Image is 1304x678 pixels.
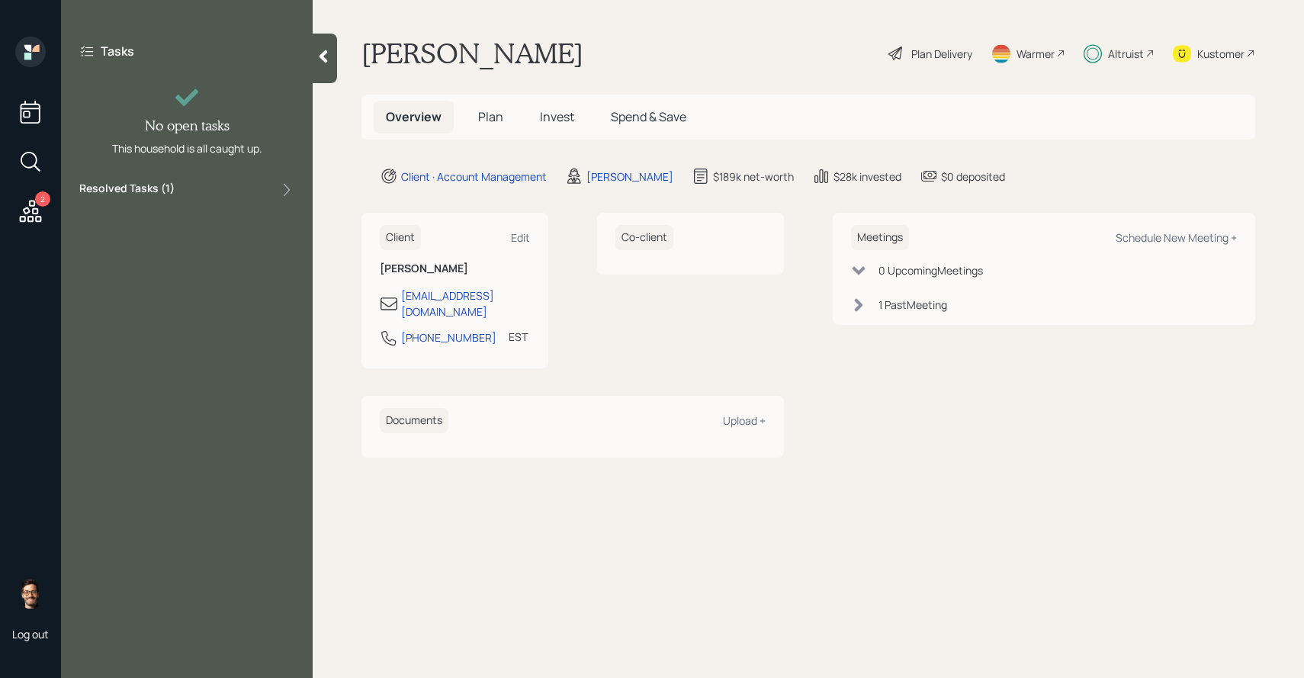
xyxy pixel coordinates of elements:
h1: [PERSON_NAME] [361,37,583,70]
label: Tasks [101,43,134,59]
div: Plan Delivery [911,46,972,62]
div: [PERSON_NAME] [586,169,673,185]
div: EST [509,329,528,345]
span: Overview [386,108,442,125]
h6: Co-client [615,225,673,250]
h6: Client [380,225,421,250]
img: sami-boghos-headshot.png [15,578,46,609]
h6: Meetings [851,225,909,250]
div: 1 Past Meeting [878,297,947,313]
div: $28k invested [833,169,901,185]
div: Schedule New Meeting + [1116,230,1237,245]
div: Warmer [1017,46,1055,62]
span: Invest [540,108,574,125]
div: Client · Account Management [401,169,547,185]
span: Plan [478,108,503,125]
div: Edit [511,230,530,245]
h6: [PERSON_NAME] [380,262,530,275]
div: 0 Upcoming Meeting s [878,262,983,278]
div: $0 deposited [941,169,1005,185]
div: [PHONE_NUMBER] [401,329,496,345]
div: This household is all caught up. [112,140,262,156]
span: Spend & Save [611,108,686,125]
h6: Documents [380,408,448,433]
div: Altruist [1108,46,1144,62]
label: Resolved Tasks ( 1 ) [79,181,175,199]
div: [EMAIL_ADDRESS][DOMAIN_NAME] [401,288,530,320]
div: Log out [12,627,49,641]
h4: No open tasks [145,117,230,134]
div: Upload + [723,413,766,428]
div: $189k net-worth [713,169,794,185]
div: 2 [35,191,50,207]
div: Kustomer [1197,46,1245,62]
